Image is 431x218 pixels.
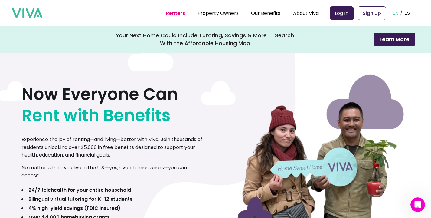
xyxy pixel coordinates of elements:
[251,5,280,21] div: Our Benefits
[400,8,403,18] p: /
[21,105,171,126] span: Rent with Benefits
[391,4,400,22] button: EN
[166,10,185,17] a: Renters
[12,8,42,18] img: viva
[28,205,120,212] b: 4% high-yield savings (FDIC insured)
[330,6,354,20] a: Log In
[358,6,386,20] a: Sign Up
[293,5,319,21] div: About Viva
[28,196,132,203] b: Bilingual virtual tutoring for K–12 students
[403,4,412,22] button: ES
[21,164,206,179] p: No matter where you live in the U.S.—yes, even homeowners—you can access:
[21,136,206,159] p: Experience the joy of renting—and living—better with Viva. Join thousands of residents unlocking ...
[28,187,131,193] b: 24/7 telehealth for your entire household
[21,84,178,126] h1: Now Everyone Can
[374,33,415,46] button: Learn More
[198,10,239,17] a: Property Owners
[410,197,425,212] iframe: Intercom live chat
[116,31,294,47] div: Your Next Home Could Include Tutoring, Savings & More — Search With the Affordable Housing Map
